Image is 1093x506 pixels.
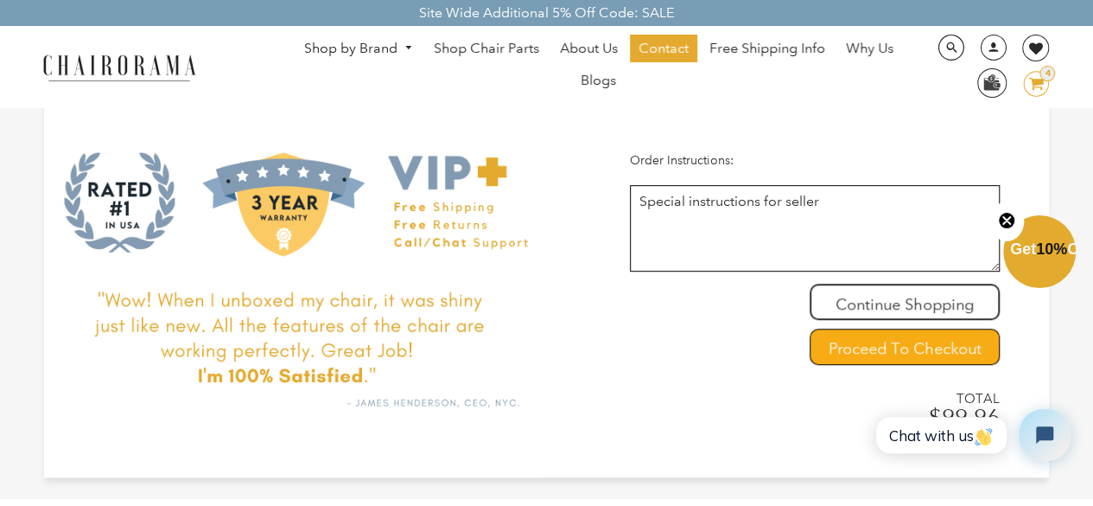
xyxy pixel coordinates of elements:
iframe: Tidio Chat [857,394,1085,476]
a: Contact [630,35,697,62]
span: Get Off [1010,240,1090,258]
input: Proceed To Checkout [810,329,1000,365]
a: Why Us [837,35,902,62]
img: chairorama [33,52,206,82]
a: Shop Chair Parts [425,35,548,62]
button: Close teaser [989,202,1024,241]
a: Blogs [572,67,625,94]
div: 4 [1039,66,1055,81]
a: Free Shipping Info [701,35,834,62]
div: Get10%OffClose teaser [1003,217,1076,290]
span: About Us [560,40,618,58]
span: 10% [1036,240,1067,258]
span: Blogs [581,72,616,90]
p: Order Instructions: [630,153,1000,168]
span: Shop Chair Parts [434,40,539,58]
span: TOTAL [630,391,1000,407]
a: 4 [1010,71,1049,97]
nav: DesktopNavigation [279,35,918,99]
span: Why Us [846,40,893,58]
span: Free Shipping Info [709,40,825,58]
span: Contact [639,40,689,58]
div: Continue Shopping [810,284,1000,320]
a: About Us [551,35,626,62]
img: WhatsApp_Image_2024-07-12_at_16.23.01.webp [978,69,1005,95]
a: Shop by Brand [295,35,422,62]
